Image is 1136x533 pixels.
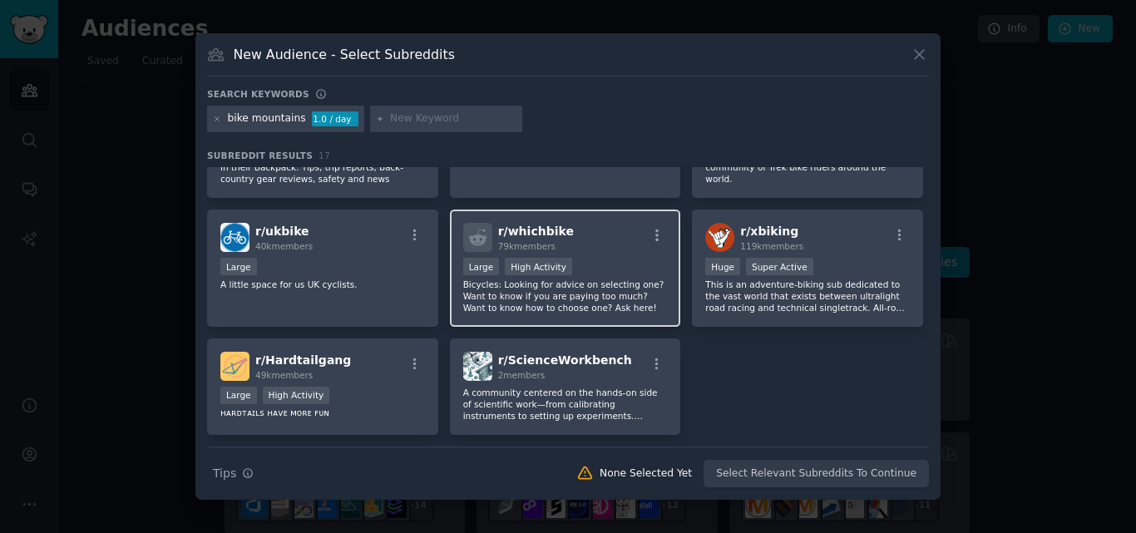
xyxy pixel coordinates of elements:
[463,352,492,381] img: ScienceWorkbench
[705,258,740,275] div: Huge
[220,258,257,275] div: Large
[220,407,425,418] p: ʜᴀʀᴅᴛᴀɪʟꜱ ʜᴀᴠᴇ ᴍᴏʀᴇ ꜰᴜɴ
[220,279,425,290] p: A little space for us UK cyclists.
[463,258,500,275] div: Large
[705,279,910,313] p: This is an adventure-biking sub dedicated to the vast world that exists between ultralight road r...
[228,111,306,126] div: bike mountains
[390,111,516,126] input: New Keyword
[498,225,574,238] span: r/ whichbike
[505,258,572,275] div: High Activity
[220,352,249,381] img: Hardtailgang
[705,150,910,185] p: Ride bikes, have fun, feel good. The official community of Trek bike riders around the world.
[463,279,668,313] p: Bicycles: Looking for advice on selecting one? Want to know if you are paying too much? Want to k...
[255,241,313,251] span: 40k members
[600,466,692,481] div: None Selected Yet
[207,150,313,161] span: Subreddit Results
[255,225,309,238] span: r/ ukbike
[740,225,798,238] span: r/ xbiking
[319,151,330,160] span: 17
[207,88,309,100] h3: Search keywords
[705,223,734,252] img: xbiking
[220,150,425,185] p: For Backpackers who Hike with Camping Gear in their Backpack. Tips, trip reports, back-country ge...
[255,353,351,367] span: r/ Hardtailgang
[220,387,257,404] div: Large
[498,353,632,367] span: r/ ScienceWorkbench
[312,111,358,126] div: 1.0 / day
[463,387,668,422] p: A community centered on the hands-on side of scientific work—from calibrating instruments to sett...
[263,387,330,404] div: High Activity
[207,459,259,488] button: Tips
[234,46,455,63] h3: New Audience - Select Subreddits
[740,241,803,251] span: 119k members
[255,370,313,380] span: 49k members
[498,241,556,251] span: 79k members
[498,370,546,380] span: 2 members
[220,223,249,252] img: ukbike
[746,258,813,275] div: Super Active
[213,465,236,482] span: Tips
